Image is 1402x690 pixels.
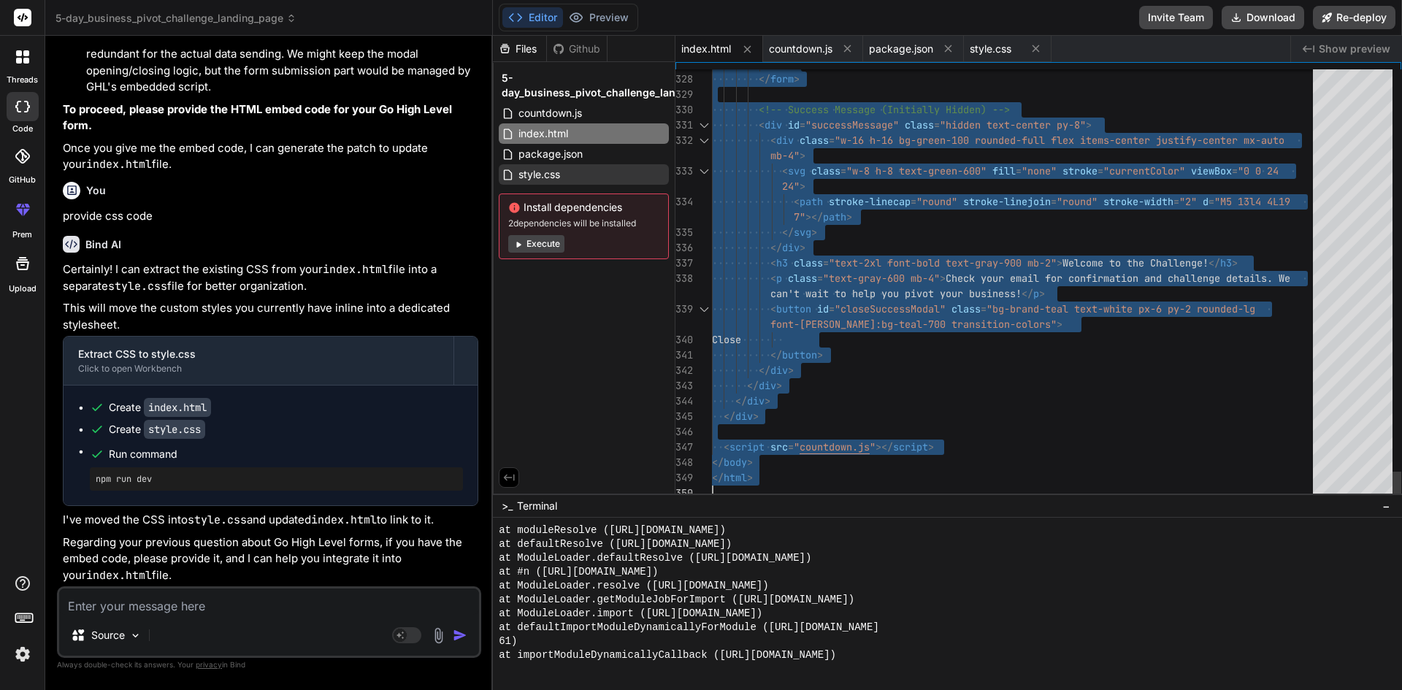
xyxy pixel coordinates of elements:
span: > [1057,256,1062,269]
div: 332 [675,133,693,148]
span: = [1173,195,1179,208]
span: d [1203,195,1208,208]
span: fill [992,164,1016,177]
h6: You [86,183,106,198]
span: = [817,272,823,285]
span: "round" [1057,195,1098,208]
span: > [800,149,805,162]
div: Files [493,42,546,56]
span: 2 dependencies will be installed [508,218,659,229]
span: = [1016,164,1022,177]
span: stroke-linejoin [963,195,1051,208]
div: 344 [675,394,693,409]
span: </ [770,241,782,254]
div: 335 [675,225,693,240]
code: index.html [323,262,388,277]
span: id [817,302,829,315]
span: > [811,226,817,239]
span: src [770,440,788,453]
button: Download [1222,6,1304,29]
span: > [940,272,946,285]
span: Welcome to the Challenge! [1062,256,1208,269]
span: font-[PERSON_NAME]:bg-teal-700 transition-colors" [770,318,1057,331]
label: GitHub [9,174,36,186]
div: 347 [675,440,693,455]
span: div [759,379,776,392]
span: > [817,348,823,361]
span: Check your email for confirmation and challenge de [946,272,1238,285]
span: "w-8 h-8 text-green-600" [846,164,987,177]
span: index.html [681,42,731,56]
span: div [770,364,788,377]
span: stroke [1062,164,1098,177]
span: > [928,440,934,453]
span: − [1382,499,1390,513]
span: stroke-width [1103,195,1173,208]
div: 339 [675,302,693,317]
p: I've moved the CSS into and updated to link to it. [63,512,478,529]
img: Pick Models [129,629,142,642]
div: 331 [675,118,693,133]
span: "0 0 24 [1238,164,1279,177]
span: "none" [1022,164,1057,177]
img: icon [453,628,467,643]
span: class [800,134,829,147]
span: class [951,302,981,315]
span: = [829,134,835,147]
span: "closeSuccessModal" [835,302,946,315]
div: Github [547,42,607,56]
span: class [905,118,934,131]
span: div [747,394,765,407]
span: = [911,195,916,208]
span: > [1232,256,1238,269]
div: 345 [675,409,693,424]
span: "w-16 h-16 bg-green-100 rounded-full flex items-ce [835,134,1127,147]
span: form [770,72,794,85]
span: = [981,302,987,315]
span: </ [724,410,735,423]
span: " [870,440,876,453]
span: stroke-linecap [829,195,911,208]
span: at ModuleLoader.import ([URL][DOMAIN_NAME]) [499,607,762,621]
span: p [1033,287,1039,300]
span: < [782,164,788,177]
span: index.html [517,125,570,142]
img: settings [10,642,35,667]
span: div [782,241,800,254]
span: "text-gray-600 mb-4" [823,272,940,285]
span: nter justify-center mx-auto [1127,134,1284,147]
span: 24" [782,180,800,193]
span: < [770,272,776,285]
button: Execute [508,235,564,253]
span: </ [712,456,724,469]
span: button [782,348,817,361]
span: privacy [196,660,222,669]
span: Close [712,333,741,346]
span: = [829,302,835,315]
span: </ [735,394,747,407]
span: < [770,134,776,147]
span: tails. We [1238,272,1290,285]
div: 342 [675,363,693,378]
div: Create [109,400,211,415]
div: 343 [675,378,693,394]
span: = [1232,164,1238,177]
span: > [1057,318,1062,331]
div: 330 [675,102,693,118]
button: Extract CSS to style.cssClick to open Workbench [64,337,453,385]
button: Re-deploy [1313,6,1395,29]
span: = [840,164,846,177]
span: = [934,118,940,131]
span: = [788,440,794,453]
div: Click to collapse the range. [694,118,713,133]
strong: To proceed, please provide the HTML embed code for your Go High Level form. [63,102,455,133]
div: 338 [675,271,693,286]
span: </ [712,471,724,484]
span: class [788,272,817,285]
div: Click to open Workbench [78,363,439,375]
div: 334 [675,194,693,210]
span: p [776,272,782,285]
p: provide css code [63,208,478,225]
span: >_ [502,499,513,513]
span: "round" [916,195,957,208]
